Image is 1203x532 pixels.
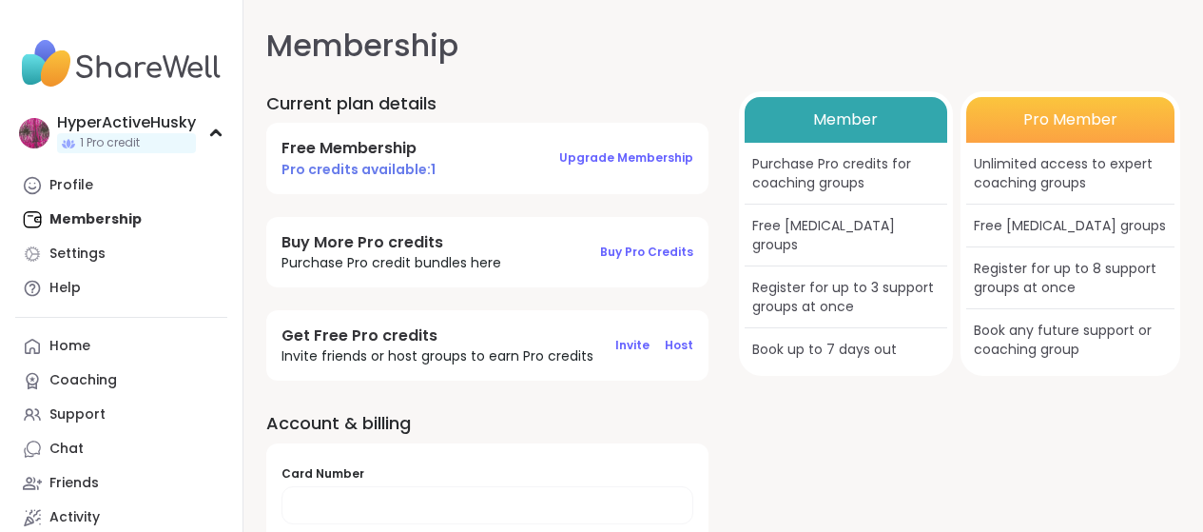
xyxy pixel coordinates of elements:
[745,205,948,266] div: Free [MEDICAL_DATA] groups
[745,143,948,205] div: Purchase Pro credits for coaching groups
[559,149,693,166] span: Upgrade Membership
[266,23,1180,69] h1: Membership
[966,143,1174,205] div: Unlimited access to expert coaching groups
[49,176,93,195] div: Profile
[745,328,948,370] div: Book up to 7 days out
[600,244,693,260] span: Buy Pro Credits
[49,245,106,264] div: Settings
[15,30,227,97] img: ShareWell Nav Logo
[281,325,593,346] h4: Get Free Pro credits
[281,160,436,179] span: Pro credits available: 1
[49,405,106,424] div: Support
[19,118,49,148] img: HyperActiveHusky
[15,237,227,271] a: Settings
[15,329,227,364] a: Home
[49,279,81,298] div: Help
[281,346,593,365] span: Invite friends or host groups to earn Pro credits
[49,440,84,459] div: Chat
[49,508,100,527] div: Activity
[49,371,117,390] div: Coaching
[966,247,1174,309] div: Register for up to 8 support groups at once
[281,232,501,253] h4: Buy More Pro credits
[665,325,693,365] button: Host
[266,91,708,115] h2: Current plan details
[745,97,948,143] div: Member
[281,466,693,483] h5: Card Number
[15,168,227,203] a: Profile
[15,432,227,466] a: Chat
[49,337,90,356] div: Home
[266,411,708,435] h2: Account & billing
[298,499,677,515] iframe: Secure card number input frame
[80,135,140,151] span: 1 Pro credit
[615,337,650,353] span: Invite
[966,205,1174,247] div: Free [MEDICAL_DATA] groups
[615,325,650,365] button: Invite
[281,253,501,272] span: Purchase Pro credit bundles here
[600,232,693,272] button: Buy Pro Credits
[15,466,227,501] a: Friends
[966,97,1174,143] div: Pro Member
[745,266,948,328] div: Register for up to 3 support groups at once
[15,398,227,432] a: Support
[15,271,227,305] a: Help
[559,138,693,178] button: Upgrade Membership
[49,474,99,493] div: Friends
[15,364,227,398] a: Coaching
[281,138,436,159] h4: Free Membership
[665,337,693,353] span: Host
[966,309,1174,370] div: Book any future support or coaching group
[57,112,196,133] div: HyperActiveHusky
